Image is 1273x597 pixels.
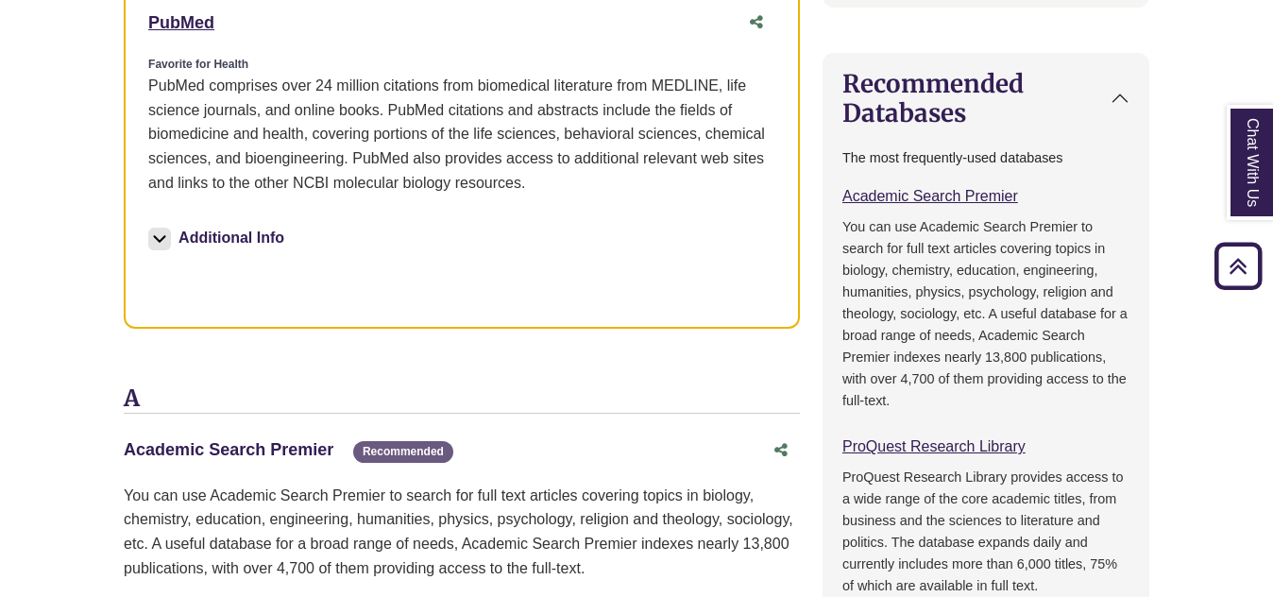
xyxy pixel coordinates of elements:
[148,225,290,251] button: Additional Info
[842,147,1129,169] p: The most frequently-used databases
[353,441,453,463] span: Recommended
[738,5,775,41] button: Share this database
[1208,253,1268,279] a: Back to Top
[842,438,1026,454] a: ProQuest Research Library
[148,13,214,32] a: PubMed
[762,433,800,469] button: Share this database
[124,385,800,414] h3: A
[124,484,800,580] p: You can use Academic Search Premier to search for full text articles covering topics in biology, ...
[842,467,1129,597] p: ProQuest Research Library provides access to a wide range of the core academic titles, from busin...
[823,54,1148,143] button: Recommended Databases
[148,74,775,195] p: PubMed comprises over 24 million citations from biomedical literature from MEDLINE, life science ...
[842,188,1018,204] a: Academic Search Premier
[842,216,1129,412] p: You can use Academic Search Premier to search for full text articles covering topics in biology, ...
[124,440,333,459] a: Academic Search Premier
[148,56,775,74] div: Favorite for Health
